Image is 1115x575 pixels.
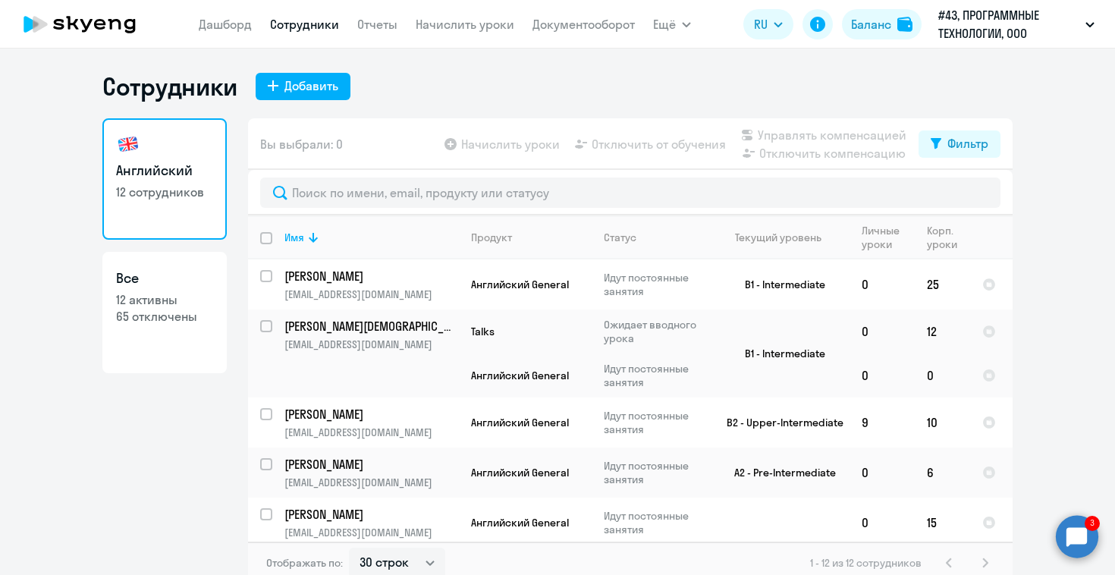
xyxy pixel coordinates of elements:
[850,448,915,498] td: 0
[915,353,970,397] td: 0
[850,353,915,397] td: 0
[897,17,912,32] img: balance
[850,498,915,548] td: 0
[284,318,458,335] a: [PERSON_NAME][DEMOGRAPHIC_DATA]
[851,15,891,33] div: Баланс
[256,73,350,100] button: Добавить
[284,406,458,423] a: [PERSON_NAME]
[284,526,458,539] p: [EMAIL_ADDRESS][DOMAIN_NAME]
[708,448,850,498] td: A2 - Pre-Intermediate
[604,362,708,389] p: Идут постоянные занятия
[743,9,793,39] button: RU
[604,318,708,345] p: Ожидает вводного урока
[116,269,213,288] h3: Все
[102,252,227,373] a: Все12 активны65 отключены
[471,516,569,529] span: Английский General
[915,498,970,548] td: 15
[604,509,708,536] p: Идут постоянные занятия
[284,231,458,244] div: Имя
[862,224,914,251] div: Личные уроки
[284,506,458,523] a: [PERSON_NAME]
[850,397,915,448] td: 9
[653,15,676,33] span: Ещё
[116,132,140,156] img: english
[471,231,512,244] div: Продукт
[260,135,343,153] span: Вы выбрали: 0
[102,118,227,240] a: Английский12 сотрудников
[604,271,708,298] p: Идут постоянные занятия
[721,231,849,244] div: Текущий уровень
[284,231,304,244] div: Имя
[927,224,969,251] div: Корп. уроки
[708,397,850,448] td: B2 - Upper-Intermediate
[735,231,821,244] div: Текущий уровень
[931,6,1102,42] button: #43, ПРОГРАММНЫЕ ТЕХНОЛОГИИ, ООО
[284,77,338,95] div: Добавить
[471,416,569,429] span: Английский General
[199,17,252,32] a: Дашборд
[471,278,569,291] span: Английский General
[810,556,922,570] span: 1 - 12 из 12 сотрудников
[850,259,915,309] td: 0
[915,448,970,498] td: 6
[102,71,237,102] h1: Сотрудники
[842,9,922,39] button: Балансbalance
[754,15,768,33] span: RU
[116,184,213,200] p: 12 сотрудников
[260,178,1000,208] input: Поиск по имени, email, продукту или статусу
[604,409,708,436] p: Идут постоянные занятия
[416,17,514,32] a: Начислить уроки
[471,466,569,479] span: Английский General
[938,6,1079,42] p: #43, ПРОГРАММНЫЕ ТЕХНОЛОГИИ, ООО
[915,259,970,309] td: 25
[532,17,635,32] a: Документооборот
[284,456,456,473] p: [PERSON_NAME]
[471,325,495,338] span: Talks
[270,17,339,32] a: Сотрудники
[266,556,343,570] span: Отображать по:
[604,459,708,486] p: Идут постоянные занятия
[116,161,213,181] h3: Английский
[284,318,456,335] p: [PERSON_NAME][DEMOGRAPHIC_DATA]
[604,231,636,244] div: Статус
[116,308,213,325] p: 65 отключены
[284,456,458,473] a: [PERSON_NAME]
[708,309,850,397] td: B1 - Intermediate
[947,134,988,152] div: Фильтр
[850,309,915,353] td: 0
[284,287,458,301] p: [EMAIL_ADDRESS][DOMAIN_NAME]
[284,406,456,423] p: [PERSON_NAME]
[284,426,458,439] p: [EMAIL_ADDRESS][DOMAIN_NAME]
[284,338,458,351] p: [EMAIL_ADDRESS][DOMAIN_NAME]
[116,291,213,308] p: 12 активны
[919,130,1000,158] button: Фильтр
[284,268,458,284] a: [PERSON_NAME]
[915,397,970,448] td: 10
[653,9,691,39] button: Ещё
[357,17,397,32] a: Отчеты
[708,259,850,309] td: B1 - Intermediate
[284,476,458,489] p: [EMAIL_ADDRESS][DOMAIN_NAME]
[284,268,456,284] p: [PERSON_NAME]
[284,506,456,523] p: [PERSON_NAME]
[915,309,970,353] td: 12
[471,369,569,382] span: Английский General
